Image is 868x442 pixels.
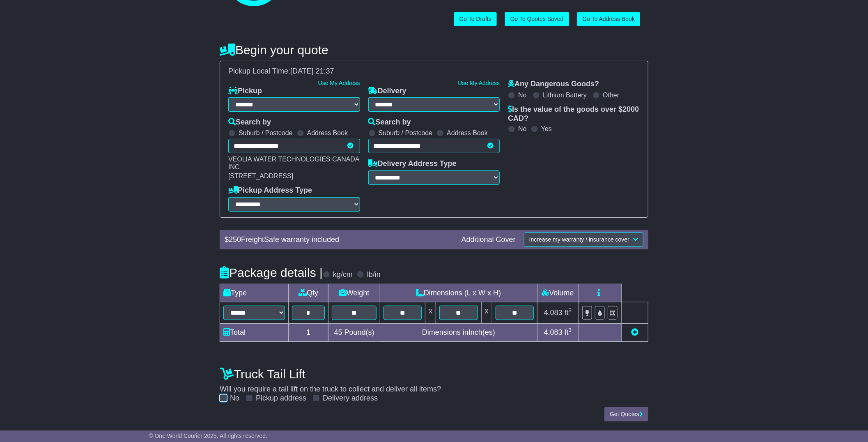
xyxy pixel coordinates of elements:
td: Weight [328,284,380,302]
label: Lithium Battery [543,91,587,99]
label: Delivery address [323,394,378,403]
label: Search by [228,118,271,127]
td: Pound(s) [328,324,380,342]
span: 2000 [622,105,639,113]
div: $ FreightSafe warranty included [220,235,457,244]
label: Search by [368,118,411,127]
label: Address Book [447,129,488,137]
label: Pickup address [256,394,306,403]
sup: 3 [569,327,572,333]
td: Qty [289,284,328,302]
a: Go To Drafts [454,12,497,26]
label: Address Book [307,129,348,137]
button: Get Quotes [604,407,648,421]
label: Any Dangerous Goods? [508,80,599,89]
label: Pickup Address Type [228,186,312,195]
span: ft [565,308,572,317]
label: No [230,394,239,403]
div: Pickup Local Time: [224,67,644,76]
td: x [481,302,492,323]
span: [STREET_ADDRESS] [228,173,293,180]
td: Volume [537,284,578,302]
div: Additional Cover [457,235,520,244]
span: ft [565,328,572,336]
label: Is the value of the goods over $ ? [508,105,640,123]
sup: 3 [569,307,572,313]
label: Pickup [228,87,262,96]
td: 1 [289,324,328,342]
td: Dimensions (L x W x H) [380,284,537,302]
div: Will you require a tail lift on the truck to collect and deliver all items? [216,363,652,403]
span: Increase my warranty / insurance cover [529,236,629,243]
label: Suburb / Postcode [239,129,293,137]
h4: Begin your quote [220,43,648,57]
label: No [518,125,526,133]
a: Go To Address Book [577,12,640,26]
span: VEOLIA WATER TECHNOLOGIES CANADA INC [228,156,359,170]
td: Type [220,284,289,302]
td: Dimensions in Inch(es) [380,324,537,342]
label: No [518,91,526,99]
a: Use My Address [318,80,360,86]
h4: Package details | [220,266,323,279]
td: x [425,302,436,323]
label: kg/cm [333,270,353,279]
label: Delivery [368,87,406,96]
span: 250 [229,235,241,244]
label: Suburb / Postcode [379,129,433,137]
span: 4.083 [544,308,563,317]
label: Yes [541,125,552,133]
td: Total [220,324,289,342]
a: Go To Quotes Saved [505,12,569,26]
label: lb/in [367,270,381,279]
span: 45 [334,328,342,336]
a: Add new item [631,328,638,336]
span: CAD [508,114,524,122]
a: Use My Address [458,80,500,86]
span: © One World Courier 2025. All rights reserved. [149,433,267,439]
button: Increase my warranty / insurance cover [524,233,643,247]
span: 4.083 [544,328,563,336]
h4: Truck Tail Lift [220,367,648,381]
span: [DATE] 21:37 [290,67,334,75]
label: Other [603,91,619,99]
label: Delivery Address Type [368,159,457,168]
